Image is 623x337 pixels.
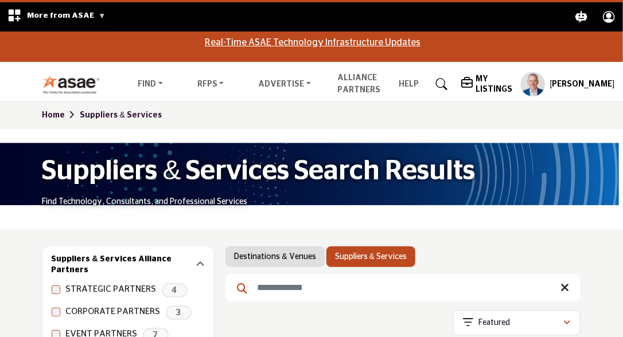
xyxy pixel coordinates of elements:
a: Alliance Partners [337,74,380,94]
input: STRATEGIC PARTNERS checkbox [52,285,60,294]
span: 3 [166,305,192,320]
button: Show hide supplier dropdown [520,72,546,97]
div: My Listings [461,74,515,95]
a: RFPs [189,76,232,92]
h5: My Listings [476,74,515,95]
span: 4 [162,283,188,297]
h1: Suppliers & Services Search Results [42,154,476,189]
a: Real-Time ASAE Technology Infrastructure Updates [205,38,420,47]
a: Help [399,80,419,88]
label: STRATEGIC PARTNERS [66,283,157,296]
input: CORPORATE PARTNERS checkbox [52,308,60,316]
a: Home [42,111,80,119]
label: CORPORATE PARTNERS [66,305,161,319]
p: Featured [478,318,510,329]
a: Advertise [250,76,319,92]
a: Search [425,75,455,93]
p: Find Technology, Consultants, and Professional Services [42,197,248,208]
a: Find [130,76,171,92]
span: More from ASAE [27,11,106,19]
button: Featured [453,310,581,335]
input: Search Keyword [225,274,581,301]
h5: [PERSON_NAME] [550,79,615,91]
a: Destinations & Venues [234,251,316,262]
h2: Suppliers & Services Alliance Partners [52,254,193,276]
img: Site Logo [42,75,106,94]
a: Suppliers & Services [335,251,407,262]
a: Suppliers & Services [80,111,162,119]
